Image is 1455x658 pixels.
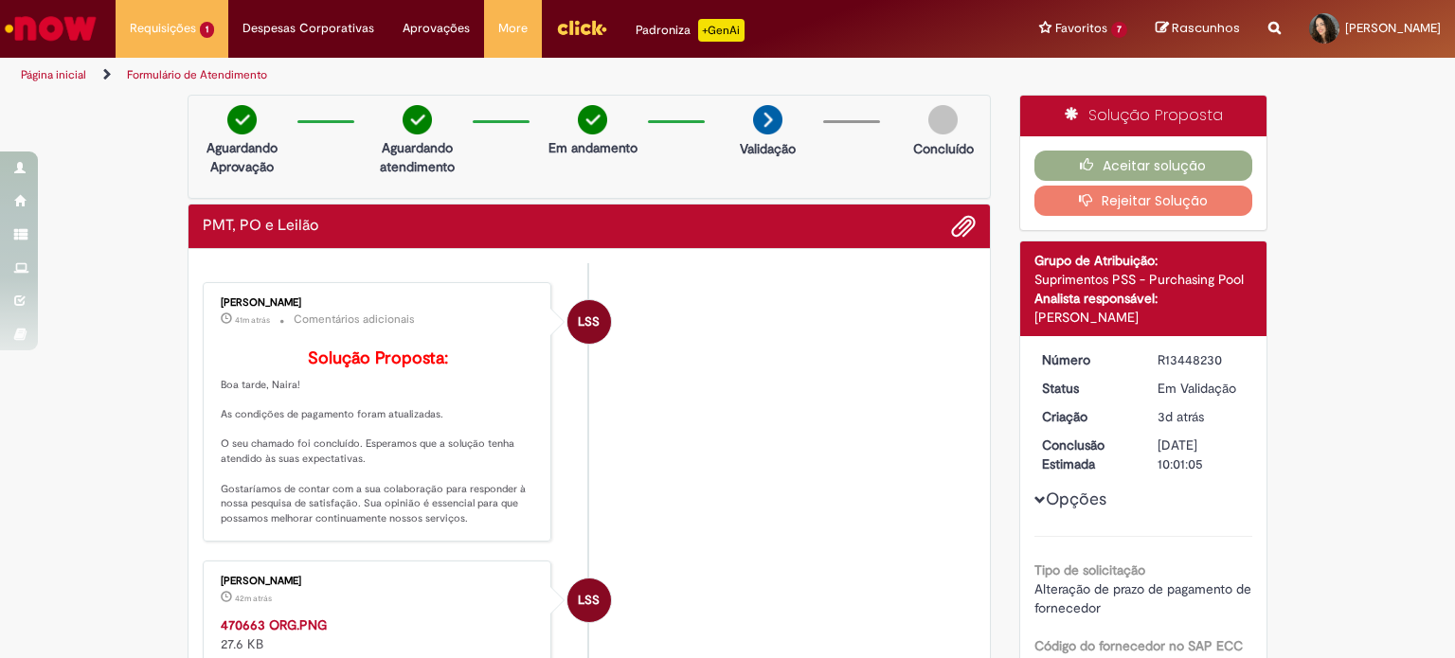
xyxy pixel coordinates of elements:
[753,105,782,134] img: arrow-next.png
[1034,308,1253,327] div: [PERSON_NAME]
[203,218,318,235] h2: PMT, PO e Leilão Histórico de tíquete
[567,578,611,622] div: Lidiane Scotti Santos
[1055,19,1107,38] span: Favoritos
[578,299,600,345] span: LSS
[235,593,272,604] span: 42m atrás
[1034,151,1253,181] button: Aceitar solução
[294,311,415,328] small: Comentários adicionais
[1111,22,1127,38] span: 7
[1034,561,1145,578] b: Tipo de solicitação
[127,67,267,82] a: Formulário de Atendimento
[578,578,600,623] span: LSS
[221,616,327,633] a: 470663 ORG.PNG
[221,297,536,309] div: [PERSON_NAME]
[1034,186,1253,216] button: Rejeitar Solução
[1158,408,1204,425] time: 26/08/2025 13:01:01
[235,314,270,326] span: 41m atrás
[1158,350,1246,369] div: R13448230
[21,67,86,82] a: Página inicial
[1156,20,1240,38] a: Rascunhos
[556,13,607,42] img: click_logo_yellow_360x200.png
[1345,20,1441,36] span: [PERSON_NAME]
[548,138,638,157] p: Em andamento
[1020,96,1267,136] div: Solução Proposta
[498,19,528,38] span: More
[1158,407,1246,426] div: 26/08/2025 13:01:01
[567,300,611,344] div: Lidiane Scotti Santos
[403,19,470,38] span: Aprovações
[928,105,958,134] img: img-circle-grey.png
[1158,436,1246,473] div: [DATE] 10:01:05
[1034,251,1253,270] div: Grupo de Atribuição:
[403,105,432,134] img: check-circle-green.png
[14,58,956,93] ul: Trilhas de página
[1034,289,1253,308] div: Analista responsável:
[2,9,99,47] img: ServiceNow
[1034,637,1243,654] b: Código do fornecedor no SAP ECC
[242,19,374,38] span: Despesas Corporativas
[1034,580,1255,616] span: Alteração de prazo de pagamento de fornecedor
[221,576,536,587] div: [PERSON_NAME]
[1158,408,1204,425] span: 3d atrás
[371,138,463,176] p: Aguardando atendimento
[200,22,214,38] span: 1
[221,615,536,653] div: 27.6 KB
[235,314,270,326] time: 29/08/2025 12:10:25
[1158,379,1246,398] div: Em Validação
[951,214,976,239] button: Adicionar anexos
[740,139,796,158] p: Validação
[1028,350,1144,369] dt: Número
[1028,379,1144,398] dt: Status
[1028,436,1144,473] dt: Conclusão Estimada
[235,593,272,604] time: 29/08/2025 12:08:45
[221,349,536,526] p: Boa tarde, Naira! As condições de pagamento foram atualizadas. O seu chamado foi concluído. Esper...
[308,347,448,369] b: Solução Proposta:
[196,138,288,176] p: Aguardando Aprovação
[578,105,607,134] img: check-circle-green.png
[1172,19,1240,37] span: Rascunhos
[698,19,745,42] p: +GenAi
[1028,407,1144,426] dt: Criação
[636,19,745,42] div: Padroniza
[913,139,974,158] p: Concluído
[130,19,196,38] span: Requisições
[227,105,257,134] img: check-circle-green.png
[1034,270,1253,289] div: Suprimentos PSS - Purchasing Pool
